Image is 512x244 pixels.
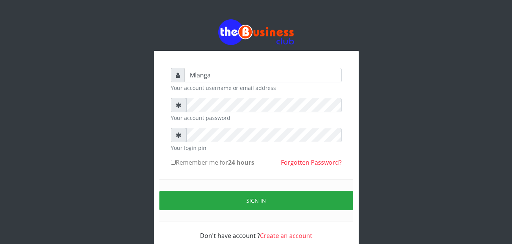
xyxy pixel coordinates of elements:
[171,84,342,92] small: Your account username or email address
[228,158,254,167] b: 24 hours
[281,158,342,167] a: Forgotten Password?
[260,231,312,240] a: Create an account
[171,222,342,240] div: Don't have account ?
[171,114,342,122] small: Your account password
[159,191,353,210] button: Sign in
[171,160,176,165] input: Remember me for24 hours
[185,68,342,82] input: Username or email address
[171,158,254,167] label: Remember me for
[171,144,342,152] small: Your login pin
